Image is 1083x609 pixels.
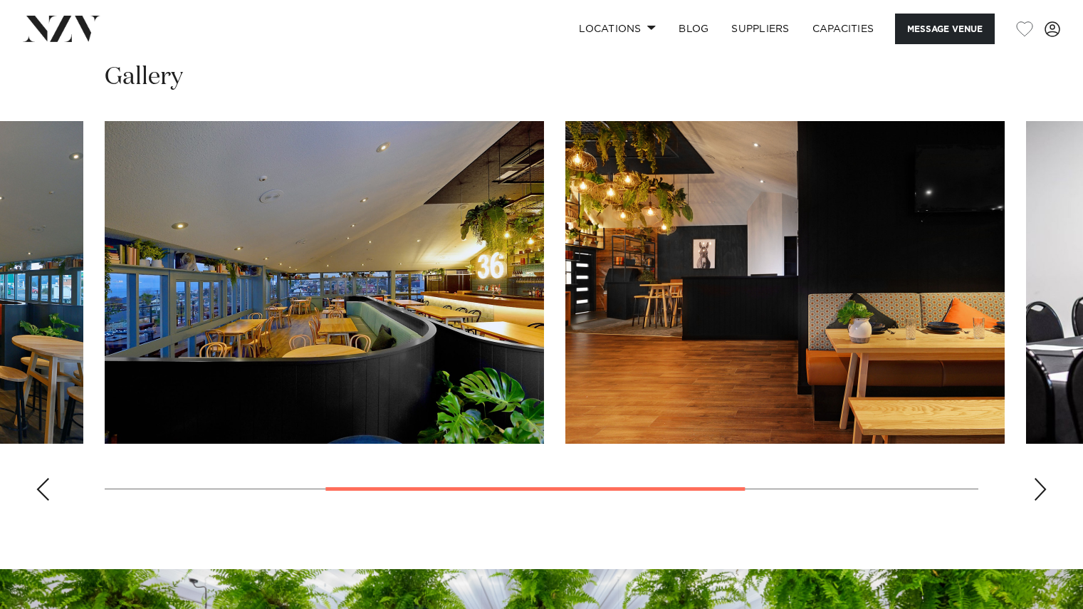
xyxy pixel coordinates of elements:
button: Message Venue [895,14,995,44]
a: Locations [567,14,667,44]
h2: Gallery [105,61,183,93]
swiper-slide: 3 / 4 [565,121,1005,444]
swiper-slide: 2 / 4 [105,121,544,444]
a: Capacities [801,14,886,44]
a: SUPPLIERS [720,14,800,44]
a: BLOG [667,14,720,44]
img: nzv-logo.png [23,16,100,41]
